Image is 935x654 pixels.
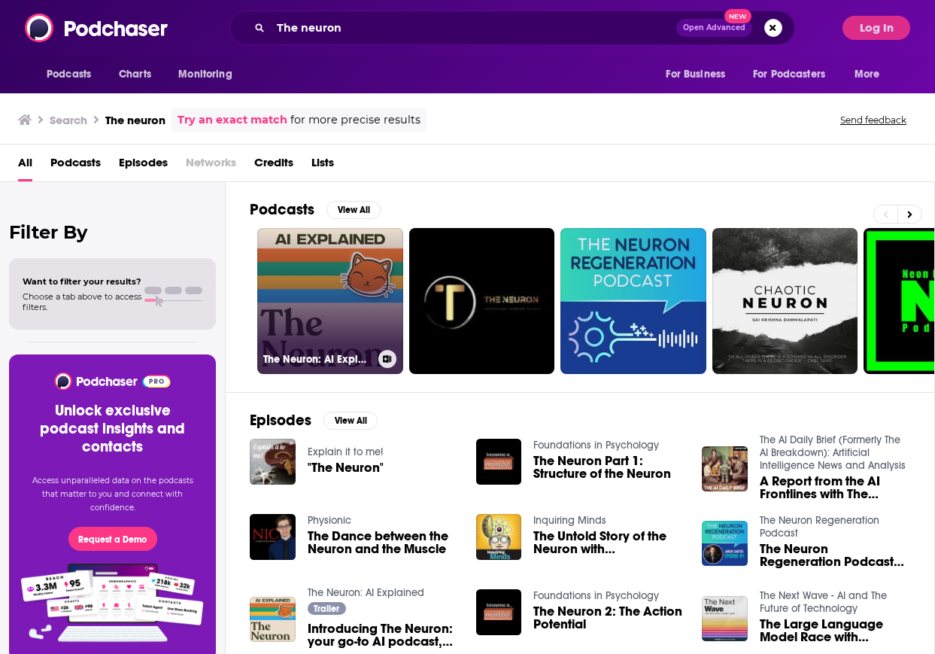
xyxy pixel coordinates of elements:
img: Podchaser - Follow, Share and Rate Podcasts [25,14,169,42]
p: Access unparalleled data on the podcasts that matter to you and connect with confidence. [27,474,198,515]
a: Physionic [308,514,351,527]
span: For Podcasters [753,64,825,85]
span: For Business [666,64,725,85]
span: The Large Language Model Race with [PERSON_NAME], Founder of The Neuron [760,618,910,643]
a: Podcasts [50,151,101,181]
a: Try an exact match [178,111,287,129]
span: A Report from the AI Frontlines with The Neuron's [PERSON_NAME] [760,475,910,500]
a: Foundations in Psychology [533,589,659,602]
img: The Neuron Regeneration Podcast Introduction [702,521,748,567]
span: The Untold Story of the Neuron with [PERSON_NAME] [533,530,684,555]
input: Search podcasts, credits, & more... [271,16,676,40]
a: Charts [109,60,160,89]
img: "The Neuron" [250,439,296,485]
img: The Untold Story of the Neuron with Benjamin Ehrlich [476,514,522,560]
a: The Neuron 2: The Action Potential [533,605,684,631]
a: Credits [254,151,293,181]
button: open menu [655,60,744,89]
img: The Neuron 2: The Action Potential [476,589,522,635]
button: Send feedback [836,114,911,126]
span: Podcasts [47,64,91,85]
span: Monitoring [178,64,232,85]
a: Explain it to me! [308,446,383,458]
h3: Unlock exclusive podcast insights and contacts [27,402,198,456]
span: More [855,64,880,85]
a: The Next Wave - AI and The Future of Technology [760,589,887,615]
span: Choose a tab above to access filters. [23,291,141,312]
img: The Dance between the Neuron and the Muscle [250,514,296,560]
span: Want to filter your results? [23,276,141,287]
h3: Search [50,113,87,127]
button: View All [323,412,378,430]
h2: Filter By [9,221,216,243]
a: The Untold Story of the Neuron with Benjamin Ehrlich [533,530,684,555]
h2: Episodes [250,411,311,430]
button: Request a Demo [68,527,157,551]
a: A Report from the AI Frontlines with The Neuron's Pete Huang [760,475,910,500]
img: Pro Features [16,563,209,643]
a: Lists [311,151,334,181]
a: Inquiring Minds [533,514,606,527]
a: The Neuron Regeneration Podcast [760,514,879,540]
img: Introducing The Neuron: your go-to AI podcast, hosted by Pete Huang. [250,597,296,643]
a: The Neuron Part 1: Structure of the Neuron [533,455,684,480]
h2: Podcasts [250,200,314,219]
a: The Large Language Model Race with Pete Huang, Founder of The Neuron [760,618,910,643]
a: The AI Daily Brief (Formerly The AI Breakdown): Artificial Intelligence News and Analysis [760,433,906,472]
button: open menu [844,60,899,89]
a: All [18,151,32,181]
a: The Neuron: AI Explained [257,228,403,374]
a: EpisodesView All [250,411,378,430]
div: Search podcasts, credits, & more... [229,11,795,45]
a: "The Neuron" [308,461,384,474]
a: Introducing The Neuron: your go-to AI podcast, hosted by Pete Huang. [308,622,458,648]
img: Podchaser - Follow, Share and Rate Podcasts [53,373,172,390]
span: Networks [186,151,236,181]
span: Open Advanced [683,24,745,32]
img: A Report from the AI Frontlines with The Neuron's Pete Huang [702,446,748,492]
span: for more precise results [290,111,420,129]
h3: The Neuron: AI Explained [263,353,372,366]
button: open menu [36,60,111,89]
button: open menu [168,60,251,89]
span: Trailer [314,604,339,613]
a: The Neuron Regeneration Podcast Introduction [760,543,910,568]
a: Episodes [119,151,168,181]
img: The Large Language Model Race with Pete Huang, Founder of The Neuron [702,596,748,642]
button: open menu [743,60,847,89]
a: Foundations in Psychology [533,439,659,452]
a: The Dance between the Neuron and the Muscle [308,530,458,555]
a: PodcastsView All [250,200,381,219]
span: Introducing The Neuron: your go-to AI podcast, hosted by [PERSON_NAME]. [308,622,458,648]
h3: The neuron [105,113,165,127]
span: New [724,9,751,23]
button: Log In [842,16,910,40]
button: Open AdvancedNew [676,19,752,37]
span: Charts [119,64,151,85]
img: The Neuron Part 1: Structure of the Neuron [476,439,522,485]
a: The Neuron: AI Explained [308,586,424,599]
button: View All [326,201,381,219]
